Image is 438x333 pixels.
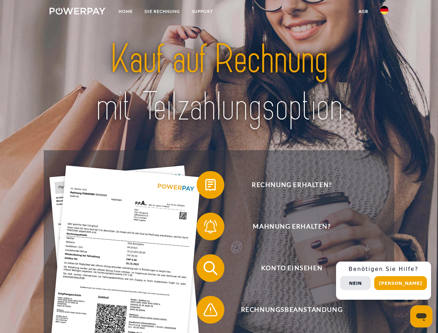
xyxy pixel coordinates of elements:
span: Konto einsehen [207,254,377,282]
span: Rechnungsbeanstandung [207,296,377,324]
img: qb_bill.svg [202,176,219,194]
button: Mahnung erhalten? [197,213,377,240]
a: Home [113,5,139,18]
img: title-powerpay_de.svg [66,33,372,133]
span: Mahnung erhalten? [207,213,377,240]
div: Schnellhilfe [336,262,431,300]
iframe: Schaltfläche zum Öffnen des Messaging-Fensters [410,305,432,327]
button: Konto einsehen [197,254,377,282]
button: [PERSON_NAME] [374,276,427,290]
img: qb_warning.svg [202,301,219,318]
span: Rechnung erhalten? [207,171,377,199]
img: logo-powerpay-white.svg [50,8,105,15]
button: Nein [340,276,371,290]
button: Rechnungsbeanstandung [197,296,377,324]
img: qb_bell.svg [202,218,219,235]
img: de [380,6,388,14]
button: Rechnung erhalten? [197,171,377,199]
img: qb_search.svg [202,259,219,277]
h3: Benötigen Sie Hilfe? [340,266,427,273]
a: agb [353,5,374,18]
a: SUPPORT [186,5,219,18]
a: DIE RECHNUNG [139,5,186,18]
